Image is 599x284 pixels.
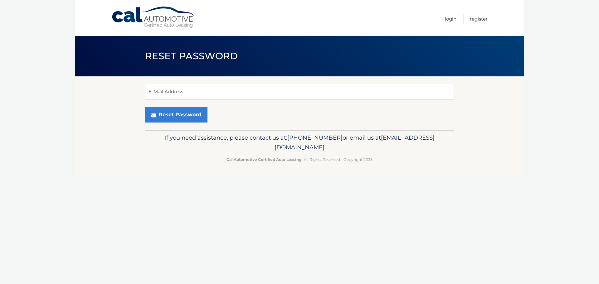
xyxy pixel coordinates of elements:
span: [PHONE_NUMBER] [287,134,343,141]
button: Reset Password [145,107,207,123]
a: Cal Automotive [111,6,196,28]
a: Login [445,14,456,24]
strong: Cal Automotive Certified Auto Leasing [226,157,301,162]
span: Reset Password [145,50,238,62]
p: - All Rights Reserved - Copyright 2025 [149,156,450,163]
input: E-Mail Address [145,84,454,99]
p: If you need assistance, please contact us at: or email us at [149,133,450,153]
a: Register [470,14,488,24]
